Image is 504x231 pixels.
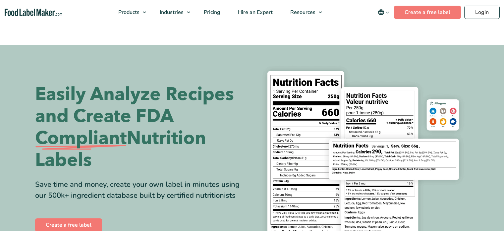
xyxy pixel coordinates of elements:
a: Create a free label [394,6,461,19]
span: Products [116,9,140,16]
span: Industries [158,9,184,16]
span: Hire an Expert [236,9,273,16]
span: Resources [288,9,316,16]
span: Pricing [202,9,221,16]
a: Login [464,6,500,19]
div: Save time and money, create your own label in minutes using our 500k+ ingredient database built b... [35,179,247,201]
h1: Easily Analyze Recipes and Create FDA Nutrition Labels [35,83,247,171]
span: Compliant [35,127,127,149]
